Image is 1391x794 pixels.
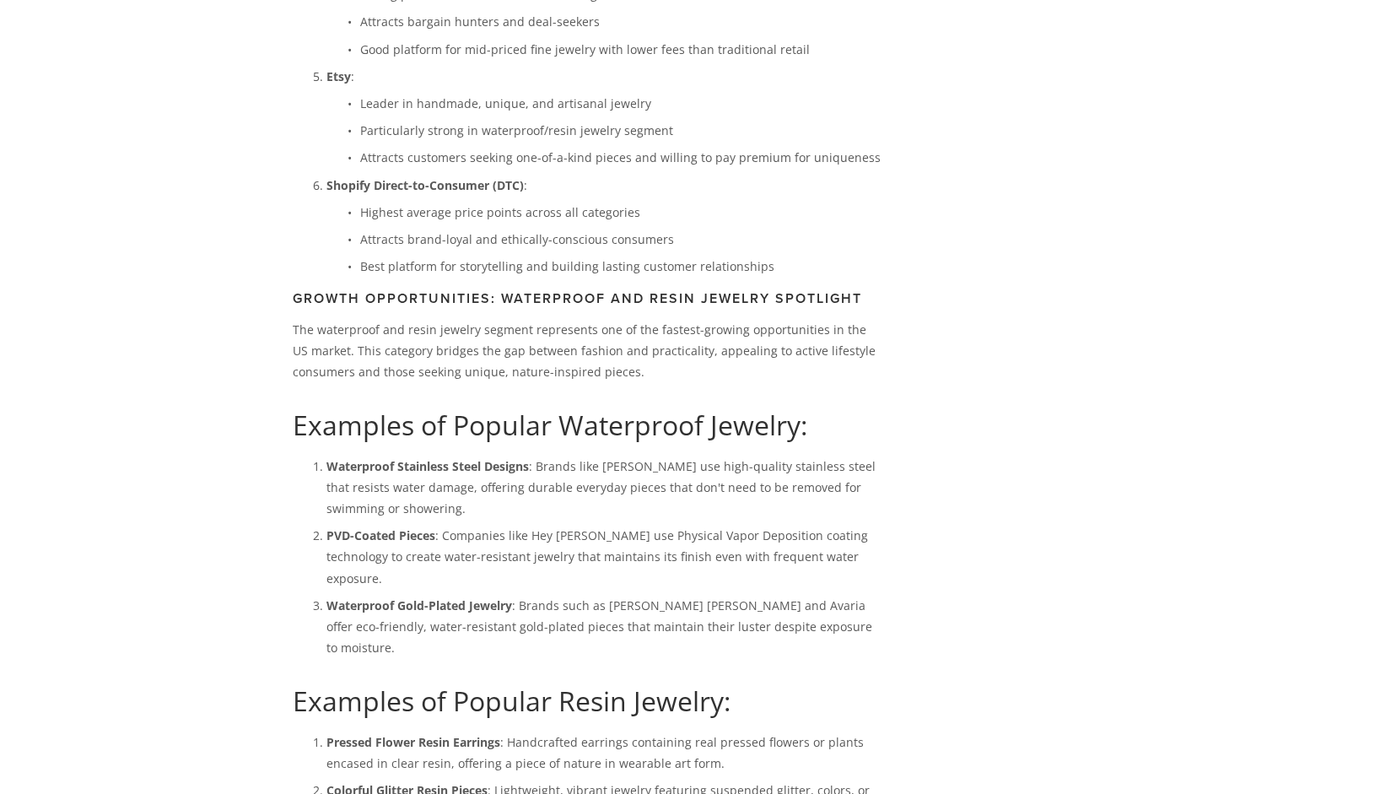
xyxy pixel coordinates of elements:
strong: Etsy [326,68,351,84]
strong: Waterproof Gold-Plated Jewelry [326,597,512,613]
p: Particularly strong in waterproof/resin jewelry segment [360,120,884,141]
strong: Pressed Flower Resin Earrings [326,734,500,750]
p: Attracts brand-loyal and ethically-conscious consumers [360,229,884,250]
p: : [326,66,884,87]
h1: Examples of Popular Resin Jewelry: [293,685,884,717]
p: : Brands such as [PERSON_NAME] [PERSON_NAME] and Avaria offer eco-friendly, water-resistant gold-... [326,595,884,659]
p: Leader in handmade, unique, and artisanal jewelry [360,93,884,114]
p: Best platform for storytelling and building lasting customer relationships [360,256,884,277]
p: : Companies like Hey [PERSON_NAME] use Physical Vapor Deposition coating technology to create wat... [326,525,884,589]
strong: Waterproof Stainless Steel Designs [326,458,529,474]
p: : Handcrafted earrings containing real pressed flowers or plants encased in clear resin, offering... [326,732,884,774]
p: Good platform for mid-priced fine jewelry with lower fees than traditional retail [360,39,884,60]
strong: PVD-Coated Pieces [326,527,435,543]
strong: Shopify Direct-to-Consumer (DTC) [326,177,524,193]
p: : Brands like [PERSON_NAME] use high-quality stainless steel that resists water damage, offering ... [326,456,884,520]
p: Attracts bargain hunters and deal-seekers [360,11,884,32]
p: The waterproof and resin jewelry segment represents one of the fastest-growing opportunities in t... [293,319,884,383]
p: Highest average price points across all categories [360,202,884,223]
p: : [326,175,884,196]
p: Attracts customers seeking one-of-a-kind pieces and willing to pay premium for uniqueness [360,147,884,168]
h3: Growth Opportunities: Waterproof and Resin Jewelry Spotlight [293,290,884,306]
h1: Examples of Popular Waterproof Jewelry: [293,409,884,441]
